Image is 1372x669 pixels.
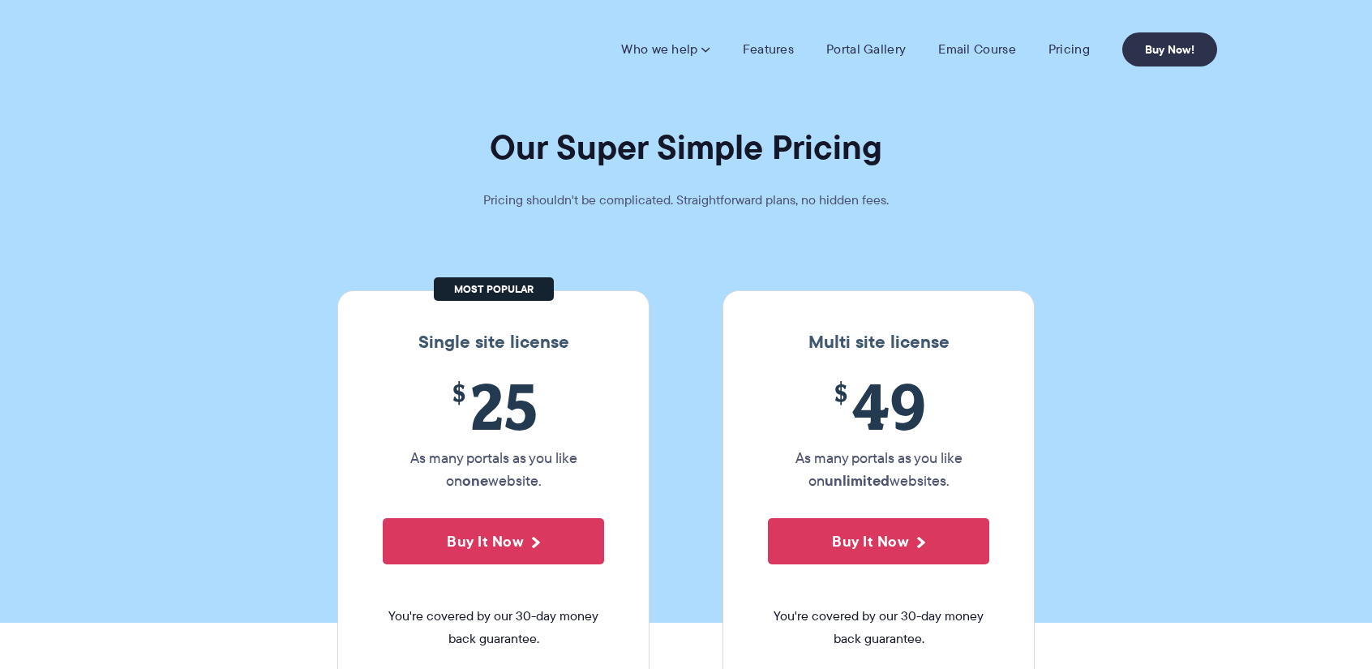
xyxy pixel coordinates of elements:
a: Portal Gallery [826,41,906,58]
strong: one [462,470,488,491]
a: Features [743,41,794,58]
button: Buy It Now [383,518,604,564]
span: You're covered by our 30-day money back guarantee. [768,605,989,650]
span: 25 [383,369,604,443]
p: As many portals as you like on website. [383,447,604,492]
a: Email Course [938,41,1016,58]
a: Who we help [621,41,710,58]
h3: Single site license [354,332,632,353]
span: 49 [768,369,989,443]
h3: Multi site license [740,332,1018,353]
span: You're covered by our 30-day money back guarantee. [383,605,604,650]
a: Buy Now! [1122,32,1217,66]
p: As many portals as you like on websites. [768,447,989,492]
p: Pricing shouldn't be complicated. Straightforward plans, no hidden fees. [443,189,929,212]
strong: unlimited [825,470,890,491]
button: Buy It Now [768,518,989,564]
a: Pricing [1048,41,1090,58]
